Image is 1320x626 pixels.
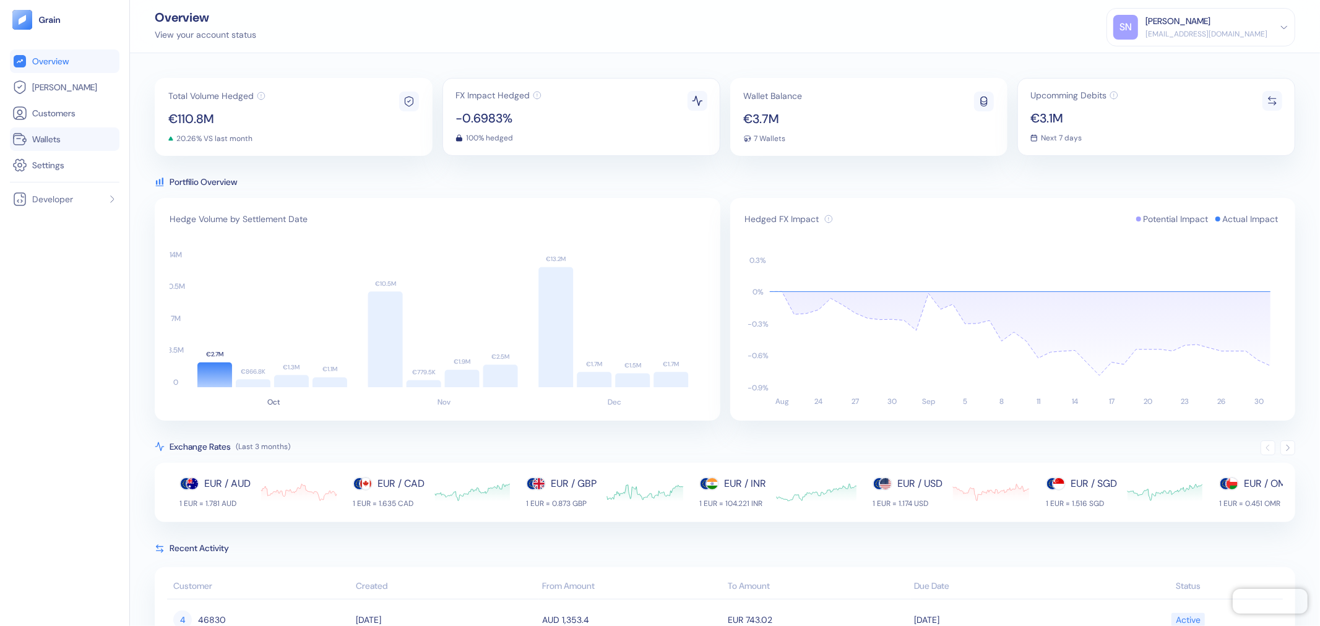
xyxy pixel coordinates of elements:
a: Customers [12,106,117,121]
div: EUR / OMR [1244,476,1292,491]
text: 23 [1181,397,1189,406]
text: Sep [922,397,935,406]
text: Dec [608,397,621,407]
text: 14 [1072,397,1078,406]
span: [PERSON_NAME] [32,81,97,93]
div: 1 EUR = 104.221 INR [699,499,766,508]
img: logo [38,15,61,24]
div: EUR / SGD [1071,476,1117,491]
div: 1 EUR = 0.873 GBP [526,499,597,508]
span: 100% hedged [466,134,513,142]
text: 30 [1254,397,1263,406]
th: Due Date [911,575,1097,599]
text: Nov [438,397,451,407]
text: Aug [775,397,788,406]
text: 26 [1217,397,1225,406]
a: Overview [12,54,117,69]
text: 24 [814,397,822,406]
text: €10.5M [375,280,396,288]
text: Oct [267,397,280,407]
span: FX Impact Hedged [455,91,530,100]
text: 14M [170,250,182,260]
text: 7M [171,314,181,324]
div: SN [1113,15,1138,40]
text: €1.5M [624,361,641,369]
span: Developer [32,193,73,205]
text: 17 [1108,397,1114,406]
iframe: Chatra live chat [1233,589,1308,614]
div: 1 EUR = 1.781 AUD [179,499,251,508]
text: €2.7M [206,350,223,358]
span: Settings [32,159,64,171]
div: View your account status [155,28,256,41]
span: Recent Activity [170,542,229,555]
span: Potential Impact [1143,213,1208,225]
span: -0.6983% [455,112,541,124]
img: logo-tablet-V2.svg [12,10,32,30]
text: 10.5M [166,282,185,292]
text: 20 [1144,397,1152,406]
text: €1.1M [322,366,337,374]
span: Exchange Rates [170,440,231,453]
span: Upcomming Debits [1030,91,1106,100]
div: EUR / AUD [204,476,251,491]
text: €779.5K [412,368,436,376]
span: Portfilio Overview [170,176,237,188]
text: 3.5M [168,346,184,356]
span: Actual Impact [1222,213,1278,225]
span: Hedged FX Impact [745,213,819,225]
div: EUR / CAD [377,476,425,491]
span: 20.26% VS last month [176,135,252,142]
a: Settings [12,158,117,173]
div: EUR / INR [724,476,766,491]
span: €3.7M [744,113,803,125]
th: Created [353,575,540,599]
text: -0.6 % [748,351,769,361]
span: €3.1M [1030,112,1118,124]
span: Customers [32,107,75,119]
span: (Last 3 months) [236,442,290,452]
span: €110.8M [168,113,265,125]
text: -0.9 % [748,383,769,393]
div: 1 EUR = 1.516 SGD [1046,499,1117,508]
div: EUR / USD [897,476,943,491]
div: [PERSON_NAME] [1145,15,1210,28]
div: [EMAIL_ADDRESS][DOMAIN_NAME] [1145,28,1267,40]
span: Hedge Volume by Settlement Date [170,213,308,225]
a: Wallets [12,132,117,147]
text: €13.2M [546,255,566,263]
a: [PERSON_NAME] [12,80,117,95]
th: From Amount [539,575,725,599]
span: Total Volume Hedged [168,92,254,100]
th: To Amount [725,575,912,599]
text: 27 [852,397,859,406]
span: Wallet Balance [744,92,803,100]
text: -0.3 % [748,319,769,329]
text: €1.3M [283,363,300,371]
text: 0 % [753,288,764,298]
th: Customer [167,575,353,599]
text: 5 [963,397,967,406]
div: Overview [155,11,256,24]
text: €1.9M [454,358,470,366]
div: 1 EUR = 1.174 USD [873,499,943,508]
div: 1 EUR = 0.451 OMR [1219,499,1292,508]
text: €1.7M [663,360,679,368]
span: 7 Wallets [754,135,786,142]
text: €2.5M [491,353,509,361]
text: 11 [1037,397,1040,406]
text: 8 [999,397,1004,406]
text: €866.8K [241,367,265,375]
span: Overview [32,55,69,67]
text: 30 [887,397,896,406]
text: 0.3 % [749,255,766,265]
span: Next 7 days [1041,134,1082,142]
div: 1 EUR = 1.635 CAD [353,499,425,508]
text: 0 [173,377,178,387]
div: EUR / GBP [551,476,597,491]
div: Status [1100,580,1277,593]
text: €1.7M [586,360,602,368]
span: Wallets [32,133,61,145]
